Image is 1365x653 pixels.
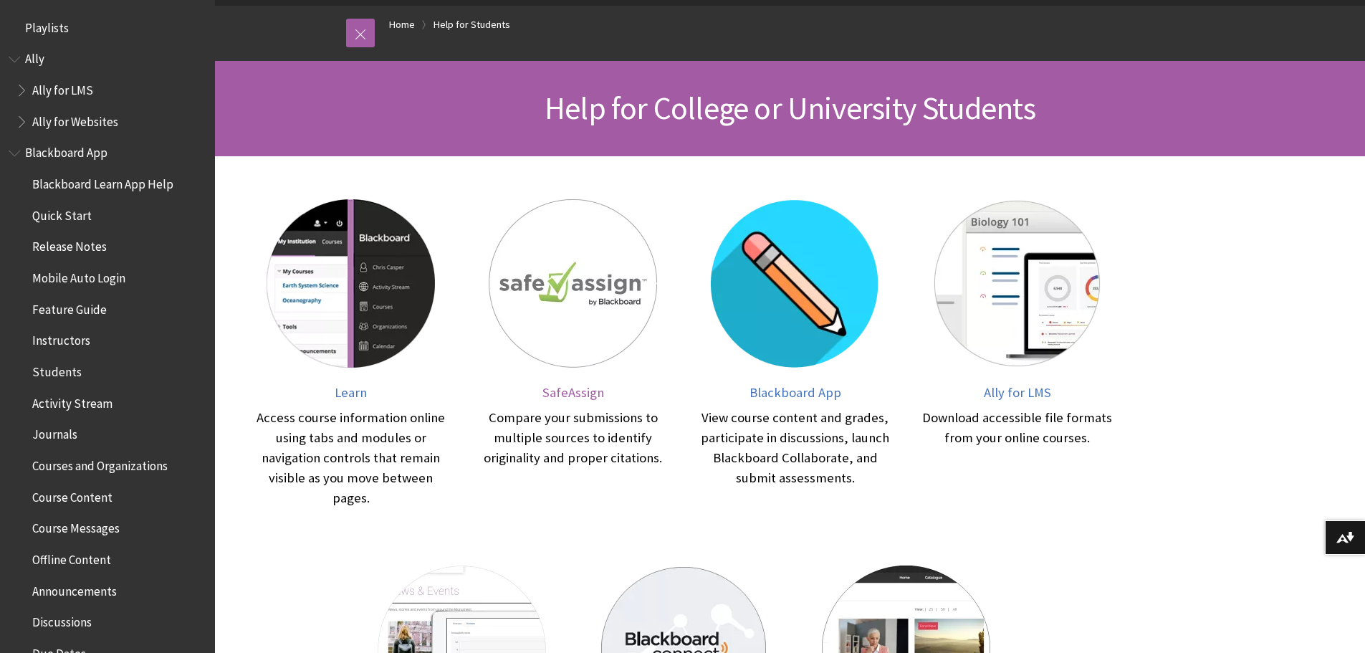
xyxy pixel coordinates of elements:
[32,548,111,567] span: Offline Content
[542,384,604,401] span: SafeAssign
[389,16,415,34] a: Home
[25,47,44,67] span: Ally
[749,384,841,401] span: Blackboard App
[267,199,435,368] img: Learn
[921,408,1114,448] div: Download accessible file formats from your online courses.
[699,199,892,508] a: Blackboard App Blackboard App View course content and grades, participate in discussions, launch ...
[32,517,120,536] span: Course Messages
[335,384,367,401] span: Learn
[32,266,125,285] span: Mobile Auto Login
[254,199,448,508] a: Learn Learn Access course information online using tabs and modules or navigation controls that r...
[32,454,168,473] span: Courses and Organizations
[32,423,77,442] span: Journals
[25,16,69,35] span: Playlists
[32,485,112,505] span: Course Content
[32,391,112,411] span: Activity Stream
[32,360,82,379] span: Students
[711,199,879,368] img: Blackboard App
[25,141,107,161] span: Blackboard App
[476,408,670,468] div: Compare your submissions to multiple sources to identify originality and proper citations.
[254,408,448,508] div: Access course information online using tabs and modules or navigation controls that remain visibl...
[984,384,1051,401] span: Ally for LMS
[32,329,90,348] span: Instructors
[476,199,670,508] a: SafeAssign SafeAssign Compare your submissions to multiple sources to identify originality and pr...
[32,172,173,191] span: Blackboard Learn App Help
[545,88,1035,128] span: Help for College or University Students
[489,199,657,368] img: SafeAssign
[9,16,206,40] nav: Book outline for Playlists
[32,78,93,97] span: Ally for LMS
[32,610,92,629] span: Discussions
[32,297,107,317] span: Feature Guide
[699,408,892,488] div: View course content and grades, participate in discussions, launch Blackboard Collaborate, and su...
[921,199,1114,508] a: Ally for LMS Ally for LMS Download accessible file formats from your online courses.
[9,47,206,134] nav: Book outline for Anthology Ally Help
[32,110,118,129] span: Ally for Websites
[933,199,1101,368] img: Ally for LMS
[434,16,510,34] a: Help for Students
[32,235,107,254] span: Release Notes
[32,204,92,223] span: Quick Start
[32,579,117,599] span: Announcements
